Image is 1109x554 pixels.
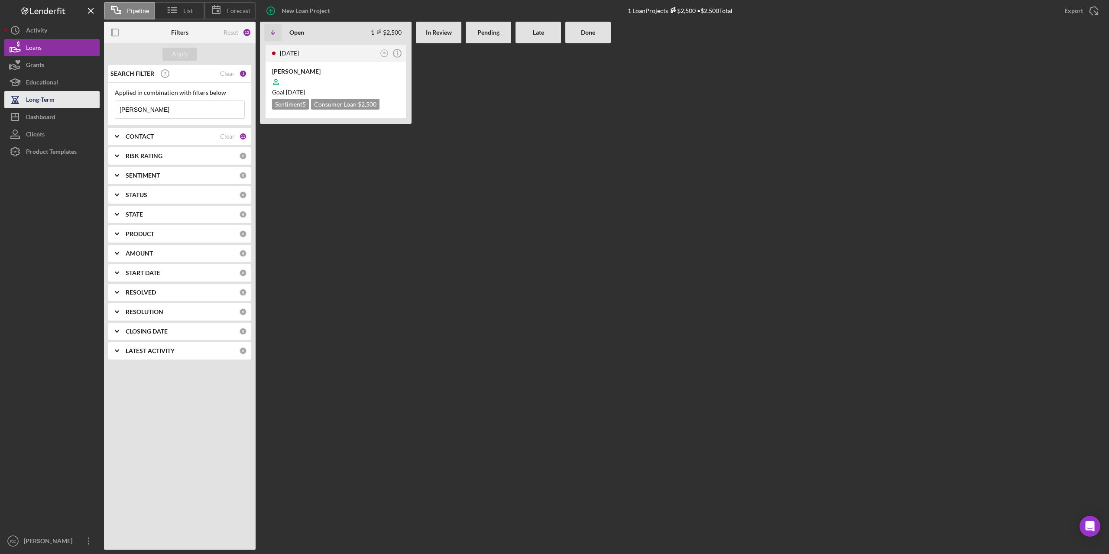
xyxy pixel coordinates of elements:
[26,56,44,76] div: Grants
[628,7,733,14] div: 1 Loan Projects • $2,500 Total
[239,172,247,179] div: 0
[126,191,147,198] b: STATUS
[126,269,160,276] b: START DATE
[260,2,338,19] button: New Loan Project
[239,249,247,257] div: 0
[22,532,78,552] div: [PERSON_NAME]
[280,49,299,57] time: 2025-10-03 18:42
[358,100,376,108] span: $2,500
[668,7,696,14] div: $2,500
[26,91,55,110] div: Long-Term
[1064,2,1083,19] div: Export
[126,172,160,179] b: SENTIMENT
[533,29,544,36] b: Late
[1056,2,1105,19] button: Export
[289,29,304,36] b: Open
[239,230,247,238] div: 0
[220,70,235,77] div: Clear
[426,29,452,36] b: In Review
[26,39,42,58] div: Loans
[110,70,154,77] b: SEARCH FILTER
[26,74,58,93] div: Educational
[127,7,149,14] span: Pipeline
[26,108,55,128] div: Dashboard
[4,126,100,143] button: Clients
[282,2,330,19] div: New Loan Project
[227,7,250,14] span: Forecast
[4,74,100,91] button: Educational
[383,52,386,55] text: JB
[4,91,100,108] button: Long-Term
[239,269,247,277] div: 0
[477,29,499,36] b: Pending
[264,43,407,120] a: [DATE]JB[PERSON_NAME]Goal [DATE]Sentiment5Consumer Loan $2,500
[126,289,156,296] b: RESOLVED
[371,29,402,36] div: 1 $2,500
[239,152,247,160] div: 0
[272,67,399,76] div: [PERSON_NAME]
[126,211,143,218] b: STATE
[239,191,247,199] div: 0
[379,48,390,59] button: JB
[126,328,168,335] b: CLOSING DATE
[239,288,247,296] div: 0
[239,308,247,316] div: 0
[183,7,193,14] span: List
[272,88,305,96] span: Goal
[4,56,100,74] button: Grants
[162,48,197,61] button: Apply
[26,143,77,162] div: Product Templates
[4,532,100,550] button: RC[PERSON_NAME]
[286,88,305,96] time: 11/24/2025
[10,539,16,544] text: RC
[1080,516,1100,537] div: Open Intercom Messenger
[4,39,100,56] button: Loans
[272,99,309,110] div: Sentiment 5
[115,89,245,96] div: Applied in combination with filters below
[172,48,188,61] div: Apply
[243,28,251,37] div: 12
[4,22,100,39] button: Activity
[239,133,247,140] div: 11
[171,29,188,36] b: Filters
[220,133,235,140] div: Clear
[239,347,247,355] div: 0
[26,126,45,145] div: Clients
[126,347,175,354] b: LATEST ACTIVITY
[239,70,247,78] div: 1
[126,230,154,237] b: PRODUCT
[581,29,595,36] b: Done
[239,211,247,218] div: 0
[4,143,100,160] button: Product Templates
[126,133,154,140] b: CONTACT
[126,308,163,315] b: RESOLUTION
[4,108,100,126] button: Dashboard
[126,152,162,159] b: RISK RATING
[26,22,47,41] div: Activity
[311,99,379,110] div: Consumer Loan
[224,29,238,36] div: Reset
[239,327,247,335] div: 0
[126,250,153,257] b: AMOUNT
